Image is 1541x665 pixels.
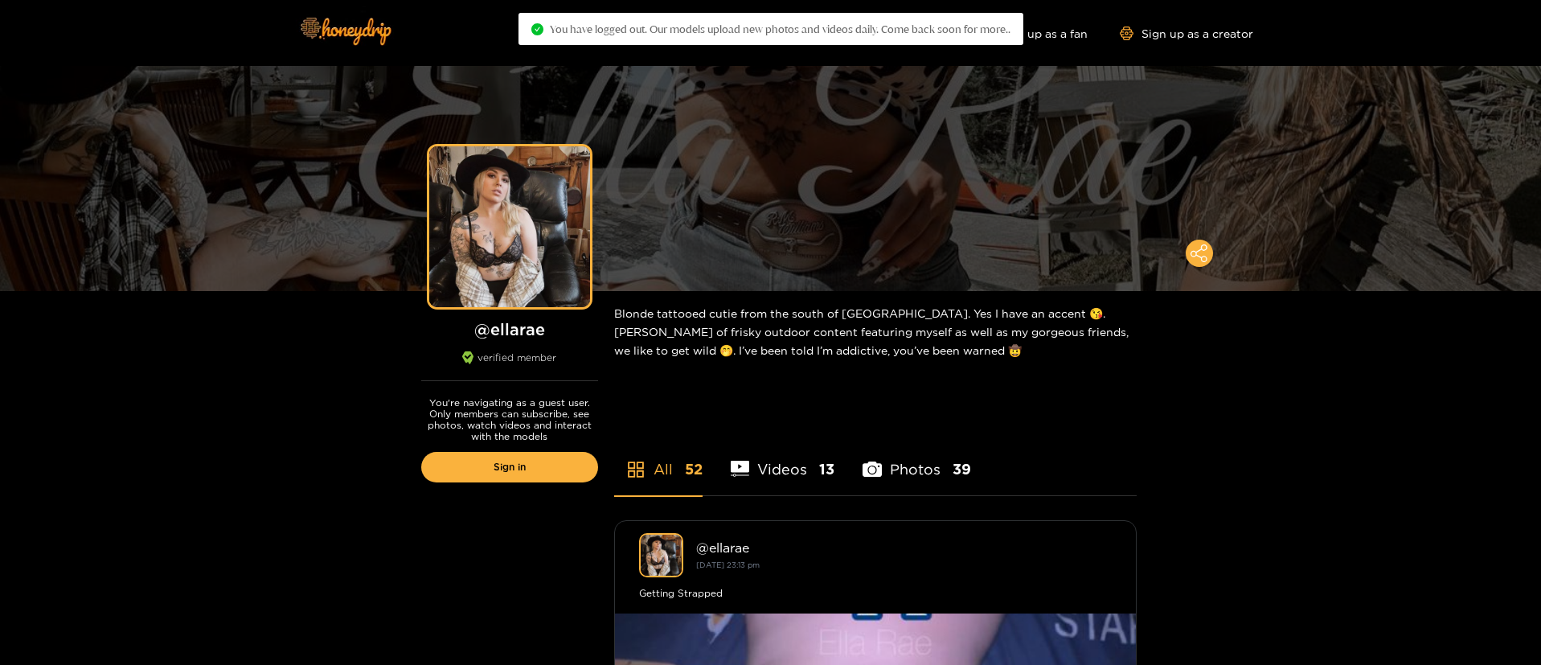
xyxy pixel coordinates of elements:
span: 52 [685,459,703,479]
li: Photos [863,423,971,495]
small: [DATE] 23:13 pm [696,560,760,569]
span: You have logged out. Our models upload new photos and videos daily. Come back soon for more.. [550,23,1010,35]
div: verified member [421,351,598,381]
p: You're navigating as a guest user. Only members can subscribe, see photos, watch videos and inter... [421,397,598,442]
div: @ ellarae [696,540,1112,555]
span: appstore [626,460,645,479]
h1: @ ellarae [421,319,598,339]
span: check-circle [531,23,543,35]
div: Blonde tattooed cutie from the south of [GEOGRAPHIC_DATA]. Yes I have an accent 😘. [PERSON_NAME] ... [614,291,1137,372]
div: Getting Strapped [639,585,1112,601]
li: Videos [731,423,835,495]
a: Sign up as a creator [1120,27,1253,40]
span: 13 [819,459,834,479]
img: ellarae [639,533,683,577]
span: 39 [953,459,971,479]
a: Sign in [421,452,598,482]
a: Sign up as a fan [977,27,1088,40]
li: All [614,423,703,495]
